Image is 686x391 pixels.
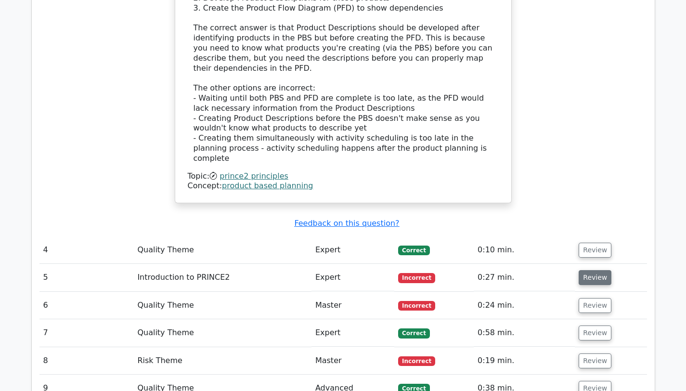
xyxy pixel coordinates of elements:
[474,292,575,319] td: 0:24 min.
[311,264,394,291] td: Expert
[579,326,611,340] button: Review
[579,298,611,313] button: Review
[39,347,134,375] td: 8
[474,236,575,264] td: 0:10 min.
[398,301,435,311] span: Incorrect
[39,264,134,291] td: 5
[133,292,311,319] td: Quality Theme
[188,181,499,191] div: Concept:
[398,246,429,255] span: Correct
[188,171,499,182] div: Topic:
[474,347,575,375] td: 0:19 min.
[39,236,134,264] td: 4
[579,353,611,368] button: Review
[294,219,399,228] a: Feedback on this question?
[398,356,435,366] span: Incorrect
[579,243,611,258] button: Review
[579,270,611,285] button: Review
[133,236,311,264] td: Quality Theme
[398,328,429,338] span: Correct
[39,292,134,319] td: 6
[133,347,311,375] td: Risk Theme
[311,319,394,347] td: Expert
[133,264,311,291] td: Introduction to PRINCE2
[133,319,311,347] td: Quality Theme
[311,292,394,319] td: Master
[39,319,134,347] td: 7
[220,171,288,181] a: prince2 principles
[474,264,575,291] td: 0:27 min.
[311,347,394,375] td: Master
[311,236,394,264] td: Expert
[398,273,435,283] span: Incorrect
[474,319,575,347] td: 0:58 min.
[222,181,313,190] a: product based planning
